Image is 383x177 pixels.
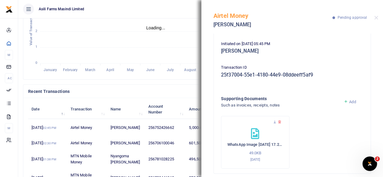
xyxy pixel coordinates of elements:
[67,137,107,150] td: Airtel Money
[67,100,107,119] th: Transaction: activate to sort column ascending
[145,100,186,119] th: Account Number: activate to sort column ascending
[35,45,37,49] tspan: 1
[43,142,56,145] small: 02:30 PM
[43,126,56,129] small: 02:45 PM
[107,100,145,119] th: Name: activate to sort column ascending
[213,22,332,28] h5: [PERSON_NAME]
[199,126,204,129] small: UGX
[107,119,145,137] td: [PERSON_NAME]
[349,100,356,104] span: Add
[107,150,145,169] td: Nyangoma [PERSON_NAME]
[5,73,13,83] li: Ac
[375,156,380,161] span: 2
[28,88,229,95] h4: Recent Transactions
[67,150,107,169] td: MTN Mobile Money
[186,100,216,119] th: Amount: activate to sort column ascending
[344,100,356,104] a: Add
[63,68,78,72] tspan: February
[221,72,363,78] h5: 25f37004-55e1-4180-44e9-08ddeeff5af9
[227,150,283,156] p: 49.0KB
[28,137,67,150] td: [DATE]
[250,157,260,162] small: [DATE]
[35,61,37,65] tspan: 0
[5,123,13,133] li: M
[374,16,378,20] button: Close
[221,116,289,169] div: WhatsApp Image 2025-10-06 at 17.22.42(1)=m
[85,68,96,72] tspan: March
[5,7,13,11] a: logo-small logo-large logo-large
[221,102,339,109] h4: Such as invoices, receipts, notes
[146,25,165,30] text: Loading...
[227,142,283,147] h6: WhatsApp Image [DATE] 17.22.42(1)=m
[28,119,67,137] td: [DATE]
[186,119,216,137] td: 5,000
[213,12,332,19] h5: Airtel Money
[43,158,56,161] small: 01:38 PM
[221,64,363,71] p: Transaction ID
[221,95,339,102] h4: Supporting Documents
[29,0,33,45] text: Value of Transactions (UGX )
[28,150,67,169] td: [DATE]
[44,68,57,72] tspan: January
[221,41,363,47] p: Initiated on [DATE] 05:45 PM
[107,137,145,150] td: [PERSON_NAME]
[221,48,363,54] h5: [PERSON_NAME]
[337,15,367,20] span: Pending approval
[28,100,67,119] th: Date: activate to sort column descending
[167,68,173,72] tspan: July
[186,150,216,169] td: 496,500
[145,150,186,169] td: 256781028225
[145,119,186,137] td: 256752426662
[5,6,13,13] img: logo-small
[35,29,37,33] tspan: 2
[5,50,13,60] li: M
[145,137,186,150] td: 256706100046
[362,156,377,171] iframe: Intercom live chat
[186,137,216,150] td: 601,500
[184,68,196,72] tspan: August
[127,68,134,72] tspan: May
[146,68,154,72] tspan: June
[106,68,114,72] tspan: April
[36,6,87,12] span: Asili Farms Masindi Limited
[67,119,107,137] td: Airtel Money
